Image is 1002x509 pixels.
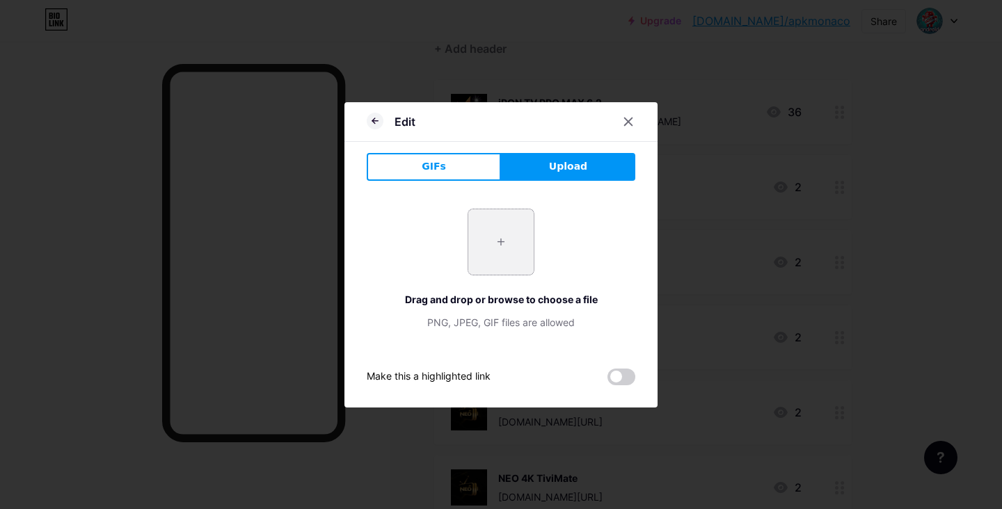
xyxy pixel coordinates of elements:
[367,315,635,330] div: PNG, JPEG, GIF files are allowed
[422,159,446,174] span: GIFs
[395,113,415,130] div: Edit
[501,153,635,181] button: Upload
[367,153,501,181] button: GIFs
[367,292,635,307] div: Drag and drop or browse to choose a file
[367,369,491,385] div: Make this a highlighted link
[549,159,587,174] span: Upload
